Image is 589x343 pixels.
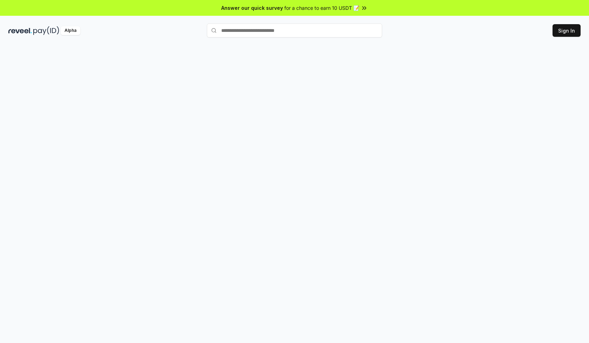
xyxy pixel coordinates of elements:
[61,26,80,35] div: Alpha
[284,4,359,12] span: for a chance to earn 10 USDT 📝
[221,4,283,12] span: Answer our quick survey
[33,26,59,35] img: pay_id
[8,26,32,35] img: reveel_dark
[553,24,581,37] button: Sign In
